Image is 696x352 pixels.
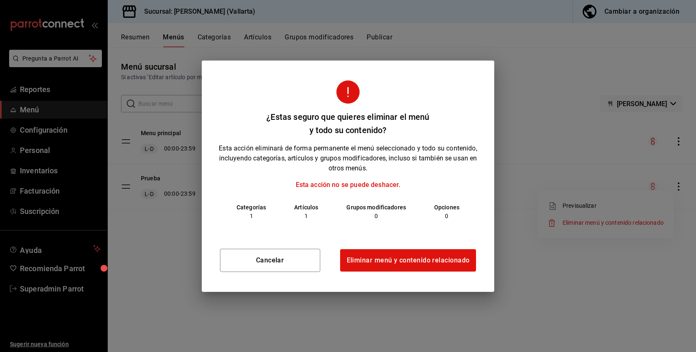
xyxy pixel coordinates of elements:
p: 1 [237,212,266,221]
p: Opciones [434,203,459,212]
p: 0 [434,212,459,221]
p: Artículos [294,203,318,212]
button: Cancelar [220,249,320,272]
button: Eliminar menú y contenido relacionado [340,249,476,272]
p: Categorías [237,203,266,212]
p: Esta acción eliminará de forma permanente el menú seleccionado y todo su contenido, incluyendo ca... [212,143,484,173]
p: Esta acción no se puede deshacer. [212,180,484,190]
h2: ¿Estas seguro que quieres eliminar el menú y todo su contenido? [202,61,494,143]
p: 1 [294,212,318,221]
p: 0 [346,212,406,221]
p: Grupos modificadores [346,203,406,212]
